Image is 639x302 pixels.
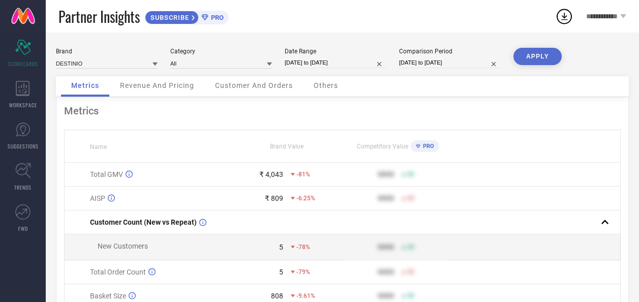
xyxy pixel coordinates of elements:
[357,143,408,150] span: Competitors Value
[407,292,414,299] span: 50
[378,170,394,178] div: 9999
[64,105,621,117] div: Metrics
[407,171,414,178] span: 50
[208,14,224,21] span: PRO
[399,48,501,55] div: Comparison Period
[270,143,303,150] span: Brand Value
[314,81,338,89] span: Others
[56,48,158,55] div: Brand
[420,143,434,149] span: PRO
[8,142,39,150] span: SUGGESTIONS
[296,268,310,276] span: -79%
[279,268,283,276] div: 5
[215,81,293,89] span: Customer And Orders
[8,60,38,68] span: SCORECARDS
[90,218,197,226] span: Customer Count (New vs Repeat)
[285,57,386,68] input: Select date range
[407,244,414,251] span: 50
[120,81,194,89] span: Revenue And Pricing
[265,194,283,202] div: ₹ 809
[145,8,229,24] a: SUBSCRIBEPRO
[18,225,28,232] span: FWD
[170,48,272,55] div: Category
[513,48,562,65] button: APPLY
[98,242,148,250] span: New Customers
[296,195,315,202] span: -6.25%
[378,194,394,202] div: 9999
[90,194,105,202] span: AISP
[378,243,394,251] div: 9999
[378,292,394,300] div: 9999
[407,195,414,202] span: 50
[90,292,126,300] span: Basket Size
[145,14,192,21] span: SUBSCRIBE
[279,243,283,251] div: 5
[90,268,146,276] span: Total Order Count
[296,244,310,251] span: -78%
[296,171,310,178] span: -81%
[9,101,37,109] span: WORKSPACE
[71,81,99,89] span: Metrics
[378,268,394,276] div: 9999
[555,7,573,25] div: Open download list
[285,48,386,55] div: Date Range
[90,143,107,150] span: Name
[90,170,123,178] span: Total GMV
[14,184,32,191] span: TRENDS
[58,6,140,27] span: Partner Insights
[271,292,283,300] div: 808
[296,292,315,299] span: -9.61%
[259,170,283,178] div: ₹ 4,043
[407,268,414,276] span: 50
[399,57,501,68] input: Select comparison period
